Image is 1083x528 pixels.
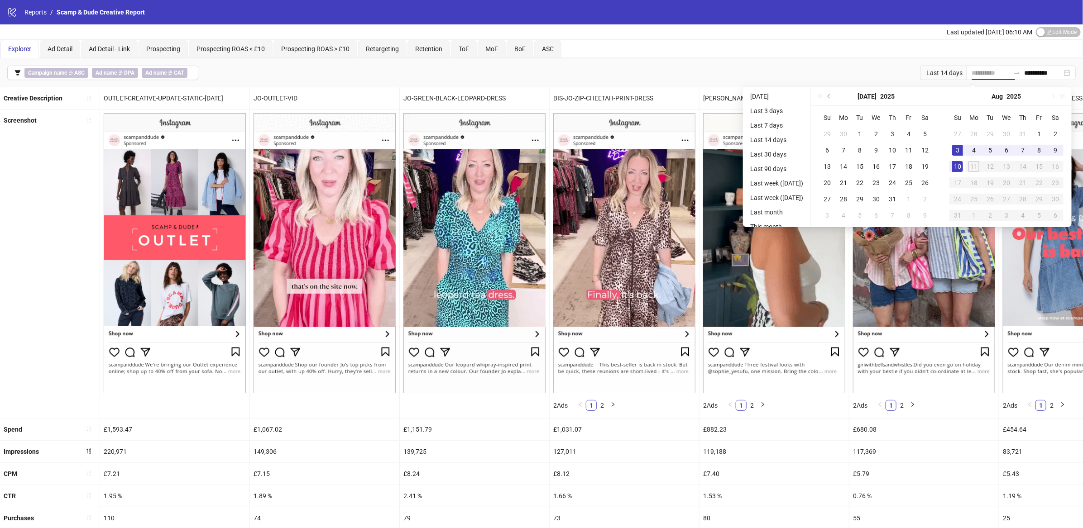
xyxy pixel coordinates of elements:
[917,158,933,175] td: 2025-07-19
[852,142,868,158] td: 2025-07-08
[887,177,898,188] div: 24
[1013,69,1021,76] span: to
[835,126,852,142] td: 2025-06-30
[854,194,865,205] div: 29
[1015,175,1031,191] td: 2025-08-21
[1001,194,1012,205] div: 27
[1025,400,1035,411] li: Previous Page
[920,66,966,80] div: Last 14 days
[838,194,849,205] div: 28
[952,128,963,139] div: 27
[897,400,907,410] a: 2
[1015,191,1031,207] td: 2025-08-28
[952,145,963,156] div: 3
[854,161,865,172] div: 15
[725,400,736,411] button: left
[1046,400,1057,411] li: 2
[968,161,979,172] div: 11
[728,402,733,407] span: left
[736,400,747,411] li: 1
[835,142,852,158] td: 2025-07-07
[985,210,996,221] div: 2
[48,45,72,52] span: Ad Detail
[725,400,736,411] li: Previous Page
[747,163,807,174] li: Last 90 days
[1031,126,1047,142] td: 2025-08-01
[949,207,966,224] td: 2025-08-31
[86,492,92,499] span: sort-ascending
[1050,145,1061,156] div: 9
[985,194,996,205] div: 26
[982,109,998,126] th: Tu
[854,145,865,156] div: 8
[86,514,92,521] span: sort-ascending
[968,128,979,139] div: 28
[884,207,901,224] td: 2025-08-07
[24,68,88,78] span: ∋
[852,158,868,175] td: 2025-07-15
[100,419,249,440] div: £1,593.47
[89,45,130,52] span: Ad Detail - Link
[196,45,265,52] span: Prospecting ROAS < £10
[736,400,746,410] a: 1
[949,142,966,158] td: 2025-08-03
[886,400,896,411] li: 1
[1060,402,1065,407] span: right
[822,177,833,188] div: 20
[966,207,982,224] td: 2025-09-01
[747,105,807,116] li: Last 3 days
[871,194,882,205] div: 30
[822,161,833,172] div: 13
[23,7,48,17] a: Reports
[907,400,918,411] button: right
[74,70,85,76] b: ASC
[822,194,833,205] div: 27
[96,70,117,76] b: Ad name
[901,109,917,126] th: Fr
[854,177,865,188] div: 22
[901,158,917,175] td: 2025-07-18
[819,109,835,126] th: Su
[1003,402,1017,409] span: 2 Ads
[597,400,608,411] li: 2
[838,210,849,221] div: 4
[1017,145,1028,156] div: 7
[822,145,833,156] div: 6
[903,210,914,221] div: 8
[920,145,930,156] div: 12
[28,70,67,76] b: Campaign name
[1047,109,1064,126] th: Sa
[575,400,586,411] li: Previous Page
[1001,128,1012,139] div: 30
[838,128,849,139] div: 30
[884,142,901,158] td: 2025-07-10
[952,177,963,188] div: 17
[903,128,914,139] div: 4
[415,45,442,52] span: Retention
[757,400,768,411] li: Next Page
[901,126,917,142] td: 2025-07-04
[920,194,930,205] div: 2
[966,109,982,126] th: Mo
[1057,400,1068,411] li: Next Page
[949,158,966,175] td: 2025-08-10
[875,400,886,411] button: left
[887,145,898,156] div: 10
[1017,210,1028,221] div: 4
[998,207,1015,224] td: 2025-09-03
[887,210,898,221] div: 7
[835,109,852,126] th: Mo
[757,400,768,411] button: right
[949,191,966,207] td: 2025-08-24
[901,175,917,191] td: 2025-07-25
[608,400,618,411] li: Next Page
[281,45,350,52] span: Prospecting ROAS > £10
[610,402,616,407] span: right
[1025,400,1035,411] button: left
[403,113,546,392] img: Screenshot 120231653578530005
[822,128,833,139] div: 29
[703,113,845,392] img: Screenshot 120230200169590005
[142,68,187,78] span: ∌
[901,191,917,207] td: 2025-08-01
[1031,191,1047,207] td: 2025-08-29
